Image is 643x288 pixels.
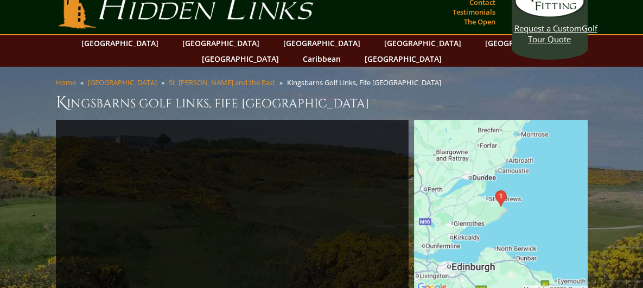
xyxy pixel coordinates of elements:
[56,92,588,113] h1: Kingsbarns Golf Links, Fife [GEOGRAPHIC_DATA]
[196,51,284,67] a: [GEOGRAPHIC_DATA]
[514,23,582,34] span: Request a Custom
[461,14,498,29] a: The Open
[56,78,76,87] a: Home
[278,35,366,51] a: [GEOGRAPHIC_DATA]
[359,51,447,67] a: [GEOGRAPHIC_DATA]
[379,35,467,51] a: [GEOGRAPHIC_DATA]
[287,78,445,87] li: Kingsbarns Golf Links, Fife [GEOGRAPHIC_DATA]
[480,35,568,51] a: [GEOGRAPHIC_DATA]
[88,78,157,87] a: [GEOGRAPHIC_DATA]
[177,35,265,51] a: [GEOGRAPHIC_DATA]
[169,78,275,87] a: St. [PERSON_NAME] and the East
[450,4,498,20] a: Testimonials
[76,35,164,51] a: [GEOGRAPHIC_DATA]
[297,51,346,67] a: Caribbean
